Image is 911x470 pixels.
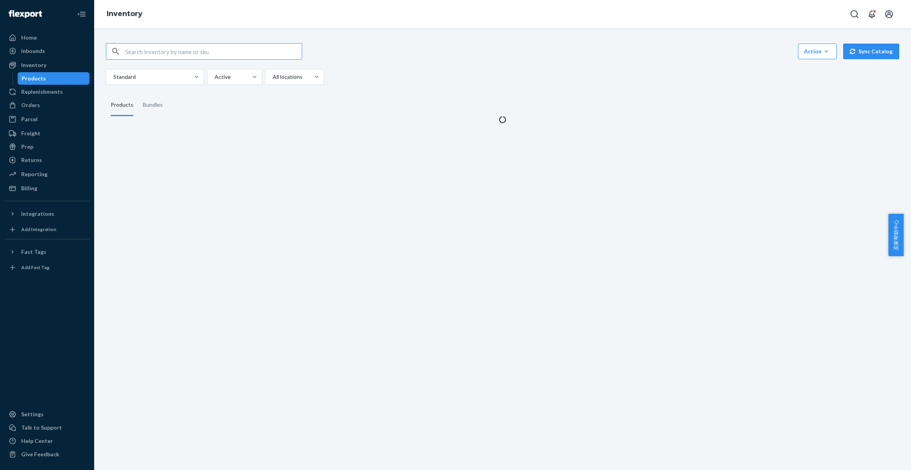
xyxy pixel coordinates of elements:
img: Flexport logo [9,10,42,18]
a: Add Fast Tag [5,261,89,274]
div: Add Fast Tag [21,264,49,271]
button: Sync Catalog [843,44,899,59]
input: Active [214,73,215,81]
div: Products [111,94,133,116]
div: Returns [21,156,42,164]
a: Billing [5,182,89,195]
a: Orders [5,99,89,111]
div: Give Feedback [21,450,59,458]
button: Action [798,44,837,59]
div: Integrations [21,210,54,218]
button: 卖家帮助中心 [888,214,904,256]
input: Search inventory by name or sku [125,44,302,59]
a: Products [18,72,90,85]
div: Talk to Support [21,424,62,432]
button: Close Navigation [74,6,89,22]
button: Fast Tags [5,246,89,258]
a: Help Center [5,435,89,447]
a: Replenishments [5,86,89,98]
div: Bundles [143,94,163,116]
button: Integrations [5,208,89,220]
a: Reporting [5,168,89,180]
a: Inbounds [5,45,89,57]
button: Open account menu [881,6,897,22]
div: Help Center [21,437,53,445]
div: Home [21,34,37,42]
button: Open Search Box [847,6,862,22]
div: Prep [21,143,33,151]
div: Reporting [21,170,47,178]
a: Settings [5,408,89,421]
a: Add Integration [5,223,89,236]
a: Freight [5,127,89,140]
div: Inventory [21,61,46,69]
div: Action [804,47,831,55]
div: Replenishments [21,88,63,96]
div: Inbounds [21,47,45,55]
a: Inventory [107,9,142,18]
button: Give Feedback [5,448,89,461]
button: Open notifications [864,6,880,22]
input: All locations [272,73,273,81]
div: Orders [21,101,40,109]
div: Freight [21,129,40,137]
a: Home [5,31,89,44]
ol: breadcrumbs [100,3,149,26]
a: Returns [5,154,89,166]
div: Products [22,75,46,82]
a: Prep [5,140,89,153]
a: Inventory [5,59,89,71]
div: Fast Tags [21,248,46,256]
a: Talk to Support [5,421,89,434]
div: Settings [21,410,44,418]
div: Parcel [21,115,38,123]
div: Billing [21,184,37,192]
a: Parcel [5,113,89,126]
div: Add Integration [21,226,56,233]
